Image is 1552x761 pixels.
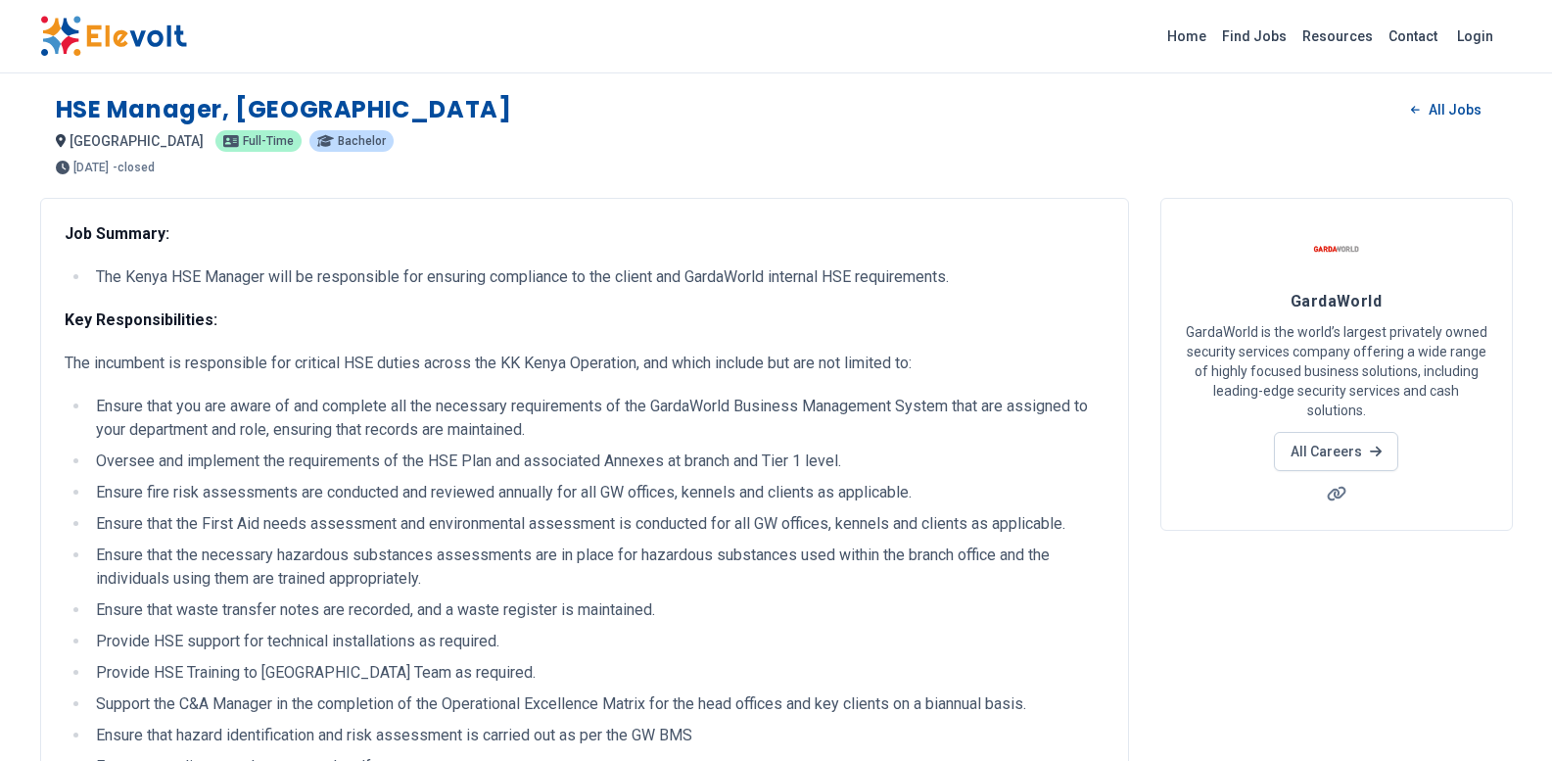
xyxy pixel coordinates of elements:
[90,598,1105,622] li: Ensure that waste transfer notes are recorded, and a waste register is maintained.
[90,661,1105,685] li: Provide HSE Training to [GEOGRAPHIC_DATA] Team as required.
[90,395,1105,442] li: Ensure that you are aware of and complete all the necessary requirements of the GardaWorld Busine...
[90,265,1105,289] li: The Kenya HSE Manager will be responsible for ensuring compliance to the client and GardaWorld in...
[1395,95,1496,124] a: All Jobs
[1214,21,1294,52] a: Find Jobs
[90,724,1105,747] li: Ensure that hazard identification and risk assessment is carried out as per the GW BMS
[1274,432,1398,471] a: All Careers
[1159,21,1214,52] a: Home
[1291,292,1383,310] span: GardaWorld
[90,450,1105,473] li: Oversee and implement the requirements of the HSE Plan and associated Annexes at branch and Tier ...
[1185,322,1488,420] p: GardaWorld is the world’s largest privately owned security services company offering a wide range...
[73,162,109,173] span: [DATE]
[90,630,1105,653] li: Provide HSE support for technical installations as required.
[1381,21,1445,52] a: Contact
[90,544,1105,591] li: Ensure that the necessary hazardous substances assessments are in place for hazardous substances ...
[90,481,1105,504] li: Ensure fire risk assessments are conducted and reviewed annually for all GW offices, kennels and ...
[65,310,217,329] strong: Key Responsibilities:
[65,352,1105,375] p: The incumbent is responsible for critical HSE duties across the KK Kenya Operation, and which inc...
[65,224,169,243] strong: Job Summary:
[1294,21,1381,52] a: Resources
[56,94,512,125] h1: HSE Manager, [GEOGRAPHIC_DATA]
[243,135,294,147] span: Full-time
[1312,222,1361,271] img: GardaWorld
[338,135,386,147] span: Bachelor
[40,16,187,57] img: Elevolt
[113,162,155,173] p: - closed
[90,692,1105,716] li: Support the C&A Manager in the completion of the Operational Excellence Matrix for the head offic...
[90,512,1105,536] li: Ensure that the First Aid needs assessment and environmental assessment is conducted for all GW o...
[1445,17,1505,56] a: Login
[70,133,204,149] span: [GEOGRAPHIC_DATA]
